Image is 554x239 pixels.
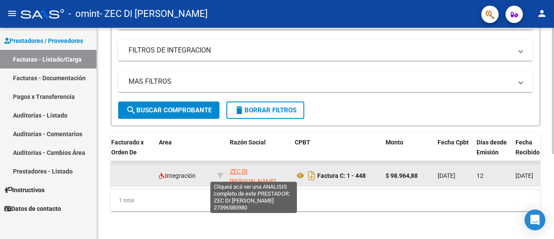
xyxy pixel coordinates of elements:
[438,172,455,179] span: [DATE]
[434,133,473,171] datatable-header-cell: Fecha Cpbt
[382,133,434,171] datatable-header-cell: Monto
[100,4,208,23] span: - ZEC DI [PERSON_NAME]
[4,185,45,195] span: Instructivos
[230,167,288,185] div: 27396580980
[118,101,219,119] button: Buscar Comprobante
[111,139,144,156] span: Facturado x Orden De
[159,172,196,179] span: Integración
[129,46,512,55] mat-panel-title: FILTROS DE INTEGRACION
[515,139,540,156] span: Fecha Recibido
[306,169,317,183] i: Descargar documento
[525,210,545,230] div: Open Intercom Messenger
[226,101,304,119] button: Borrar Filtros
[317,172,366,179] strong: Factura C: 1 - 448
[234,105,245,115] mat-icon: delete
[438,139,469,146] span: Fecha Cpbt
[111,190,540,211] div: 1 total
[129,77,512,86] mat-panel-title: MAS FILTROS
[512,133,551,171] datatable-header-cell: Fecha Recibido
[234,106,296,114] span: Borrar Filtros
[7,8,17,19] mat-icon: menu
[230,139,266,146] span: Razón Social
[118,71,533,92] mat-expansion-panel-header: MAS FILTROS
[295,139,310,146] span: CPBT
[477,172,483,179] span: 12
[291,133,382,171] datatable-header-cell: CPBT
[159,139,172,146] span: Area
[477,139,507,156] span: Días desde Emisión
[4,204,61,213] span: Datos de contacto
[386,139,403,146] span: Monto
[155,133,214,171] datatable-header-cell: Area
[537,8,547,19] mat-icon: person
[515,172,533,179] span: [DATE]
[68,4,100,23] span: - omint
[226,133,291,171] datatable-header-cell: Razón Social
[230,168,276,185] span: ZEC DI [PERSON_NAME]
[473,133,512,171] datatable-header-cell: Días desde Emisión
[108,133,155,171] datatable-header-cell: Facturado x Orden De
[386,172,418,179] strong: $ 98.964,88
[118,40,533,61] mat-expansion-panel-header: FILTROS DE INTEGRACION
[4,36,83,46] span: Prestadores / Proveedores
[126,105,136,115] mat-icon: search
[126,106,212,114] span: Buscar Comprobante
